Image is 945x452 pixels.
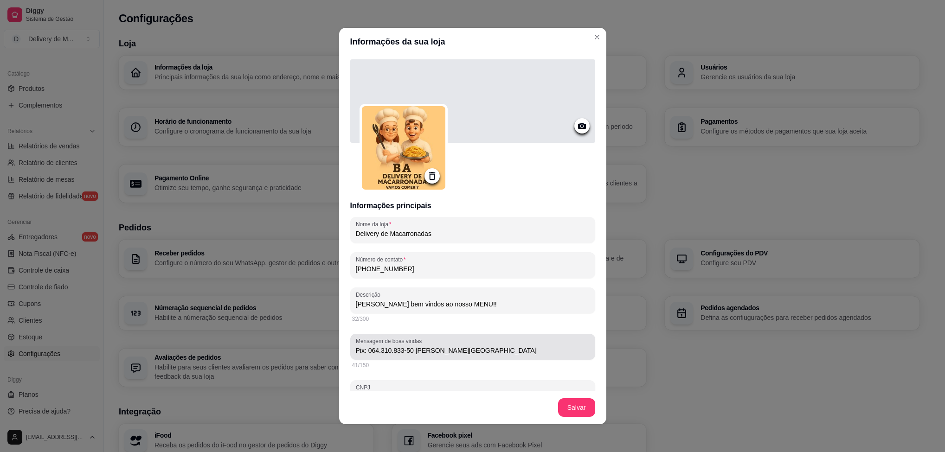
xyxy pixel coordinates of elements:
header: Informações da sua loja [339,28,606,56]
label: CNPJ [356,383,373,391]
label: Descrição [356,291,384,299]
input: Nome da loja [356,229,590,238]
label: Nome da loja [356,220,394,228]
input: Número de contato [356,264,590,274]
label: Mensagem de boas vindas [356,337,425,345]
button: Close [590,30,604,45]
div: 32/300 [352,315,593,323]
label: Número de contato [356,255,409,263]
div: 41/150 [352,362,593,369]
button: Salvar [558,398,595,417]
img: logo da loja [362,106,445,190]
input: Mensagem de boas vindas [356,346,590,355]
input: Descrição [356,299,590,309]
h3: Informações principais [350,200,595,211]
